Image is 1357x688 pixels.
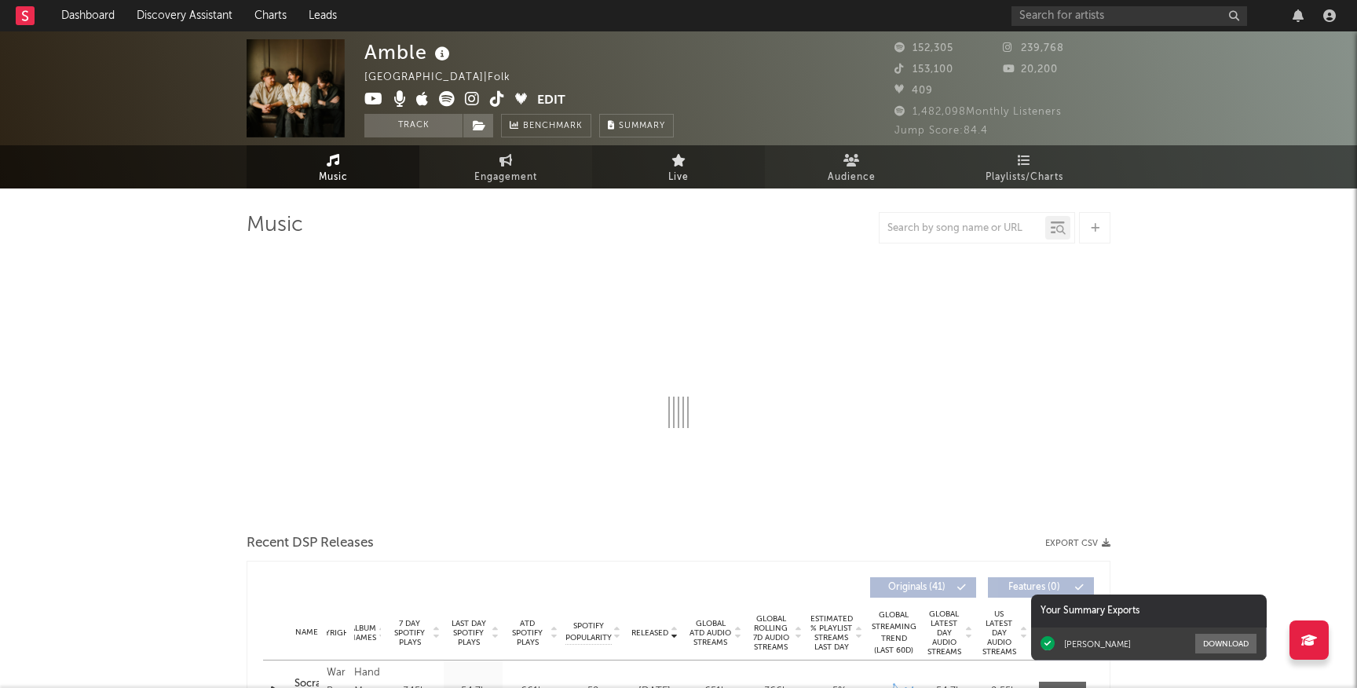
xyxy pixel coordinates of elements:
[474,168,537,187] span: Engagement
[389,619,430,647] span: 7 Day Spotify Plays
[631,628,668,638] span: Released
[1011,6,1247,26] input: Search for artists
[592,145,765,188] a: Live
[247,145,419,188] a: Music
[998,583,1070,592] span: Features ( 0 )
[938,145,1110,188] a: Playlists/Charts
[364,68,547,87] div: [GEOGRAPHIC_DATA] | Folk
[537,91,565,111] button: Edit
[448,619,489,647] span: Last Day Spotify Plays
[880,583,953,592] span: Originals ( 41 )
[894,64,953,75] span: 153,100
[294,627,319,639] div: Name
[749,614,792,652] span: Global Rolling 7D Audio Streams
[507,619,548,647] span: ATD Spotify Plays
[419,145,592,188] a: Engagement
[689,619,732,647] span: Global ATD Audio Streams
[870,577,976,598] button: Originals(41)
[880,222,1045,235] input: Search by song name or URL
[894,43,953,53] span: 152,305
[247,534,374,553] span: Recent DSP Releases
[1064,639,1131,650] div: [PERSON_NAME]
[894,107,1062,117] span: 1,482,098 Monthly Listeners
[1031,595,1267,628] div: Your Summary Exports
[986,168,1063,187] span: Playlists/Charts
[523,117,583,136] span: Benchmark
[828,168,876,187] span: Audience
[1003,43,1064,53] span: 239,768
[988,577,1094,598] button: Features(0)
[319,168,348,187] span: Music
[599,114,674,137] button: Summary
[980,609,1018,657] span: US Latest Day Audio Streams
[565,620,612,644] span: Spotify Popularity
[1195,634,1256,653] button: Download
[1003,64,1058,75] span: 20,200
[894,86,933,96] span: 409
[765,145,938,188] a: Audience
[668,168,689,187] span: Live
[1045,539,1110,548] button: Export CSV
[349,624,376,642] span: Album Names
[501,114,591,137] a: Benchmark
[309,628,354,638] span: Copyright
[894,126,988,136] span: Jump Score: 84.4
[364,114,463,137] button: Track
[870,609,917,657] div: Global Streaming Trend (Last 60D)
[810,614,853,652] span: Estimated % Playlist Streams Last Day
[619,122,665,130] span: Summary
[364,39,454,65] div: Amble
[925,609,963,657] span: Global Latest Day Audio Streams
